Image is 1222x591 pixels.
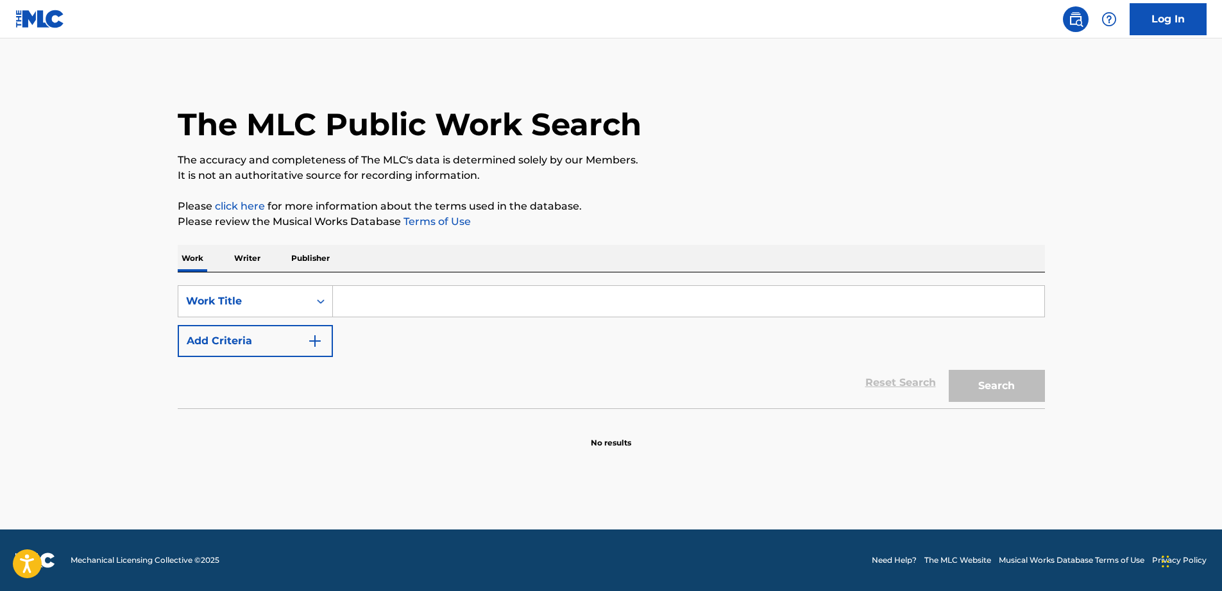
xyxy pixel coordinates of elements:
[1162,542,1169,581] div: Drag
[999,554,1144,566] a: Musical Works Database Terms of Use
[230,245,264,272] p: Writer
[178,153,1045,168] p: The accuracy and completeness of The MLC's data is determined solely by our Members.
[307,333,323,349] img: 9d2ae6d4665cec9f34b9.svg
[15,10,65,28] img: MLC Logo
[1101,12,1117,27] img: help
[287,245,334,272] p: Publisher
[15,553,55,568] img: logo
[71,554,219,566] span: Mechanical Licensing Collective © 2025
[872,554,917,566] a: Need Help?
[1152,554,1207,566] a: Privacy Policy
[178,325,333,357] button: Add Criteria
[1096,6,1122,32] div: Help
[178,285,1045,408] form: Search Form
[1158,529,1222,591] iframe: Chat Widget
[178,199,1045,214] p: Please for more information about the terms used in the database.
[178,105,641,144] h1: The MLC Public Work Search
[178,245,207,272] p: Work
[924,554,991,566] a: The MLC Website
[1063,6,1089,32] a: Public Search
[1068,12,1083,27] img: search
[591,422,631,449] p: No results
[215,200,265,212] a: click here
[178,214,1045,229] p: Please review the Musical Works Database
[186,294,301,309] div: Work Title
[401,215,471,228] a: Terms of Use
[1130,3,1207,35] a: Log In
[178,168,1045,183] p: It is not an authoritative source for recording information.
